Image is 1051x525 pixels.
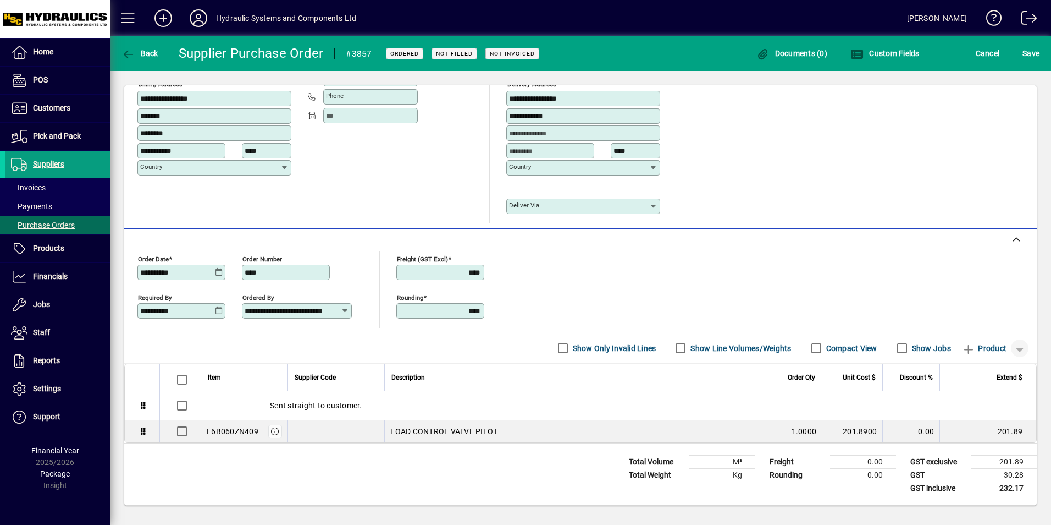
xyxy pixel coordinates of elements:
[1022,49,1027,58] span: S
[5,235,110,262] a: Products
[571,343,656,354] label: Show Only Invalid Lines
[882,420,939,442] td: 0.00
[33,356,60,365] span: Reports
[207,426,258,437] div: E6B060ZN409
[242,255,282,262] mat-label: Order number
[939,420,1036,442] td: 201.89
[216,9,356,27] div: Hydraulic Systems and Components Ltd
[756,49,827,58] span: Documents (0)
[5,123,110,150] a: Pick and Pack
[33,244,64,253] span: Products
[623,455,689,468] td: Total Volume
[962,340,1006,357] span: Product
[146,8,181,28] button: Add
[397,293,423,301] mat-label: Rounding
[753,43,830,63] button: Documents (0)
[5,95,110,122] a: Customers
[822,420,882,442] td: 201.8900
[397,255,448,262] mat-label: Freight (GST excl)
[138,255,169,262] mat-label: Order date
[5,197,110,216] a: Payments
[33,75,48,84] span: POS
[1013,2,1037,38] a: Logout
[5,319,110,347] a: Staff
[391,371,425,384] span: Description
[830,468,896,482] td: 0.00
[295,371,336,384] span: Supplier Code
[11,183,46,192] span: Invoices
[788,371,815,384] span: Order Qty
[5,347,110,375] a: Reports
[33,132,81,140] span: Pick and Pack
[971,455,1037,468] td: 201.89
[181,8,216,28] button: Profile
[1022,45,1039,62] span: ave
[5,403,110,431] a: Support
[623,468,689,482] td: Total Weight
[645,69,663,86] a: View on map
[848,43,922,63] button: Custom Fields
[5,178,110,197] a: Invoices
[201,391,1036,420] div: Sent straight to customer.
[33,384,61,393] span: Settings
[764,468,830,482] td: Rounding
[509,163,531,171] mat-label: Country
[971,482,1037,495] td: 232.17
[326,92,344,100] mat-label: Phone
[11,202,52,211] span: Payments
[973,43,1003,63] button: Cancel
[5,263,110,291] a: Financials
[905,455,971,468] td: GST exclusive
[910,343,951,354] label: Show Jobs
[33,328,50,337] span: Staff
[976,45,1000,62] span: Cancel
[119,43,161,63] button: Back
[138,293,172,301] mat-label: Required by
[688,343,791,354] label: Show Line Volumes/Weights
[179,45,324,62] div: Supplier Purchase Order
[843,371,876,384] span: Unit Cost $
[242,293,274,301] mat-label: Ordered by
[121,49,158,58] span: Back
[40,469,70,478] span: Package
[208,371,221,384] span: Item
[905,468,971,482] td: GST
[390,50,419,57] span: Ordered
[764,455,830,468] td: Freight
[971,468,1037,482] td: 30.28
[905,482,971,495] td: GST inclusive
[33,160,64,168] span: Suppliers
[5,39,110,66] a: Home
[140,163,162,171] mat-label: Country
[5,67,110,94] a: POS
[1020,43,1042,63] button: Save
[778,420,822,442] td: 1.0000
[5,216,110,234] a: Purchase Orders
[907,9,967,27] div: [PERSON_NAME]
[436,50,473,57] span: Not Filled
[509,201,539,209] mat-label: Deliver via
[490,50,535,57] span: Not Invoiced
[11,221,75,229] span: Purchase Orders
[978,2,1002,38] a: Knowledge Base
[33,412,60,421] span: Support
[33,47,53,56] span: Home
[33,272,68,281] span: Financials
[5,291,110,319] a: Jobs
[824,343,877,354] label: Compact View
[997,371,1022,384] span: Extend $
[830,455,896,468] td: 0.00
[33,300,50,309] span: Jobs
[900,371,933,384] span: Discount %
[850,49,920,58] span: Custom Fields
[346,45,372,63] div: #3857
[276,69,294,86] a: View on map
[956,338,1012,358] button: Product
[689,468,755,482] td: Kg
[33,103,70,112] span: Customers
[110,43,170,63] app-page-header-button: Back
[689,455,755,468] td: M³
[5,375,110,403] a: Settings
[31,446,79,455] span: Financial Year
[390,426,497,437] span: LOAD CONTROL VALVE PILOT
